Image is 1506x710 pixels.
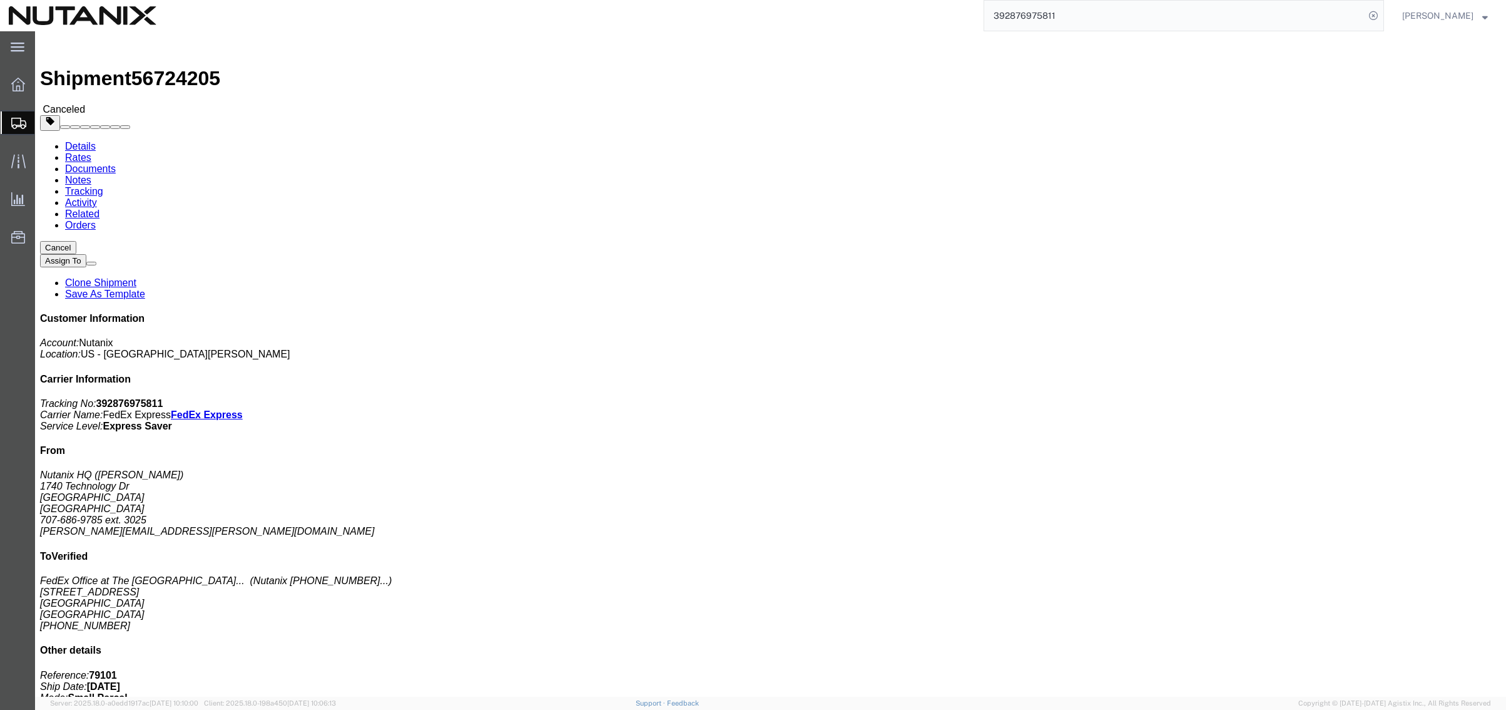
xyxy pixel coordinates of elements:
[1402,9,1473,23] span: Stephanie Guadron
[150,699,198,707] span: [DATE] 10:10:00
[9,6,156,25] img: logo
[1402,8,1488,23] button: [PERSON_NAME]
[50,699,198,707] span: Server: 2025.18.0-a0edd1917ac
[35,31,1506,697] iframe: FS Legacy Container
[636,699,667,707] a: Support
[287,699,336,707] span: [DATE] 10:06:13
[1298,698,1491,709] span: Copyright © [DATE]-[DATE] Agistix Inc., All Rights Reserved
[667,699,699,707] a: Feedback
[984,1,1365,31] input: Search for shipment number, reference number
[204,699,336,707] span: Client: 2025.18.0-198a450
